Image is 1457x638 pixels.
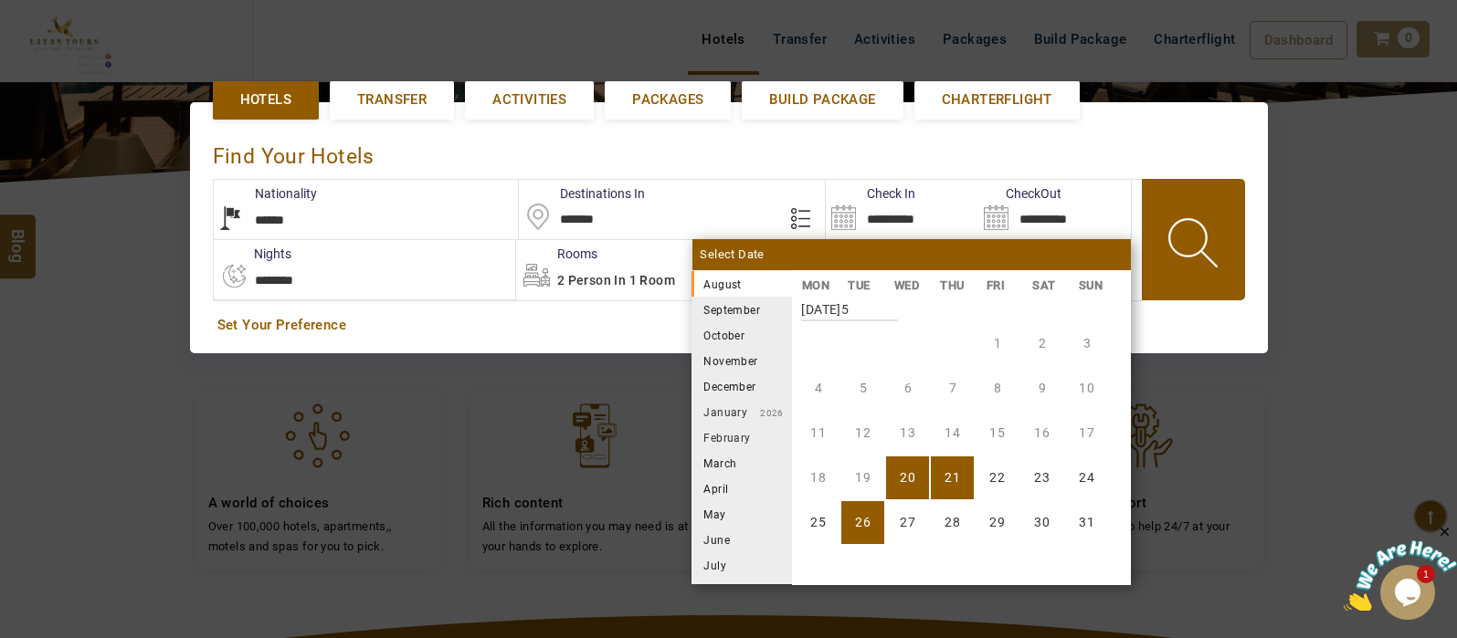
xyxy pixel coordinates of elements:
[742,81,903,119] a: Build Package
[692,348,792,373] li: November
[742,280,870,290] small: 2025
[976,456,1019,499] li: Friday, 22 August 2025
[465,81,594,119] a: Activities
[357,90,427,110] span: Transfer
[557,273,675,288] span: 2 Person in 1 Room
[330,81,454,119] a: Transfer
[240,90,291,110] span: Hotels
[931,456,974,499] li: Thursday, 21 August 2025
[792,276,839,295] li: MON
[605,81,731,119] a: Packages
[978,180,1131,239] input: Search
[692,271,792,297] li: August
[839,276,885,295] li: TUE
[492,90,566,110] span: Activities
[692,322,792,348] li: October
[977,276,1023,295] li: FRI
[1344,524,1457,611] iframe: chat widget
[692,373,792,399] li: December
[213,81,319,119] a: Hotels
[826,184,915,203] label: Check In
[1065,501,1108,544] li: Sunday, 31 August 2025
[1065,456,1108,499] li: Sunday, 24 August 2025
[214,184,317,203] label: Nationality
[931,501,974,544] li: Thursday, 28 August 2025
[884,276,931,295] li: WED
[931,276,977,295] li: THU
[1069,276,1115,295] li: SUN
[692,297,792,322] li: September
[914,81,1080,119] a: Charterflight
[886,456,929,499] li: Wednesday, 20 August 2025
[692,476,792,501] li: April
[213,245,291,263] label: nights
[692,552,792,578] li: July
[841,501,884,544] li: Tuesday, 26 August 2025
[747,408,784,418] small: 2026
[692,501,792,527] li: May
[801,288,898,321] strong: [DATE]5
[797,501,839,544] li: Monday, 25 August 2025
[692,450,792,476] li: March
[976,501,1019,544] li: Friday, 29 August 2025
[1020,456,1063,499] li: Saturday, 23 August 2025
[692,424,792,450] li: February
[886,501,929,544] li: Wednesday, 27 August 2025
[632,90,703,110] span: Packages
[769,90,875,110] span: Build Package
[217,316,1241,335] a: Set Your Preference
[692,239,1131,270] div: Select Date
[1020,501,1063,544] li: Saturday, 30 August 2025
[692,527,792,552] li: June
[692,399,792,424] li: January
[978,184,1061,203] label: CheckOut
[519,184,645,203] label: Destinations In
[942,90,1052,110] span: Charterflight
[213,125,1245,179] div: Find Your Hotels
[1023,276,1070,295] li: SAT
[516,245,597,263] label: Rooms
[826,180,978,239] input: Search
